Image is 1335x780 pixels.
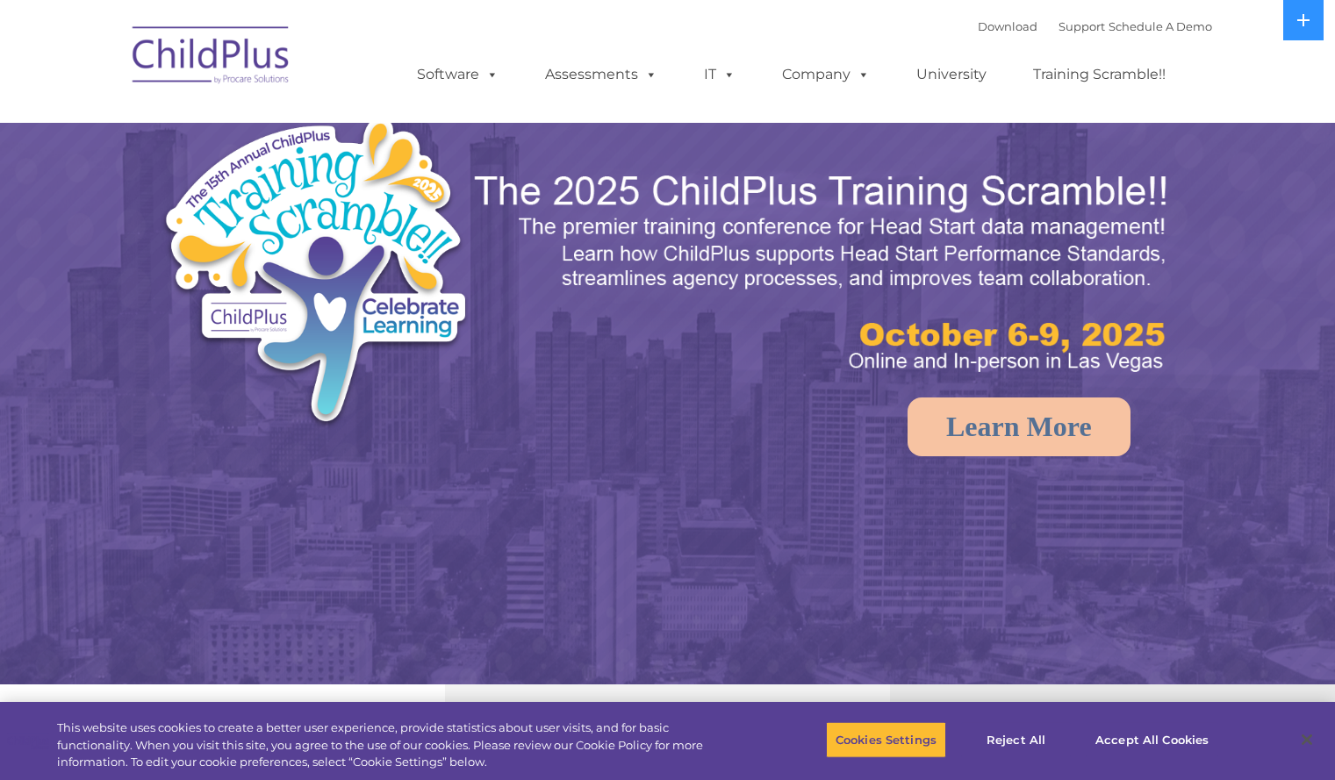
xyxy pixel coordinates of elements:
button: Close [1288,720,1326,759]
button: Accept All Cookies [1086,721,1218,758]
div: This website uses cookies to create a better user experience, provide statistics about user visit... [57,719,735,771]
a: Schedule A Demo [1109,19,1212,33]
button: Reject All [961,721,1071,758]
font: | [978,19,1212,33]
a: Learn More [908,397,1130,456]
a: University [899,57,1004,92]
a: Download [978,19,1037,33]
a: Training Scramble!! [1016,57,1183,92]
a: IT [686,57,753,92]
a: Company [764,57,887,92]
img: ChildPlus by Procare Solutions [124,14,299,102]
a: Assessments [528,57,675,92]
a: Support [1059,19,1105,33]
button: Cookies Settings [826,721,946,758]
a: Software [399,57,516,92]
